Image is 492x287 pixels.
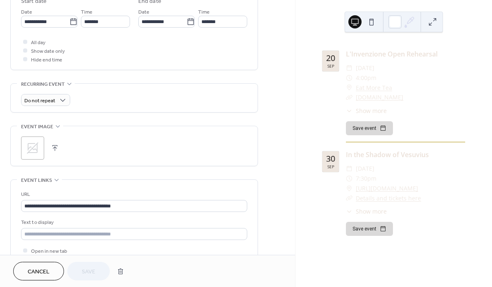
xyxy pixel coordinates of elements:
[346,222,393,236] button: Save event
[356,73,376,83] span: 4:00pm
[81,8,92,16] span: Time
[24,96,55,106] span: Do not repeat
[31,247,67,256] span: Open in new tab
[31,38,45,47] span: All day
[31,56,62,64] span: Hide end time
[326,155,335,163] div: 30
[356,207,387,216] span: Show more
[356,93,403,101] a: [DOMAIN_NAME]
[13,262,64,280] button: Cancel
[21,122,53,131] span: Event image
[346,92,352,102] div: ​
[21,190,246,199] div: URL
[356,183,418,193] a: [URL][DOMAIN_NAME]
[346,121,393,135] button: Save event
[138,8,149,16] span: Date
[21,136,44,160] div: ;
[356,194,421,202] a: Details and tickets here
[346,174,352,183] div: ​
[356,106,387,115] span: Show more
[346,63,352,73] div: ​
[346,83,352,93] div: ​
[28,268,50,276] span: Cancel
[356,164,374,174] span: [DATE]
[326,54,335,62] div: 20
[21,218,246,227] div: Text to display
[346,73,352,83] div: ​
[346,183,352,193] div: ​
[346,106,352,115] div: ​
[346,207,387,216] button: ​Show more
[21,8,32,16] span: Date
[346,164,352,174] div: ​
[327,64,334,68] div: Sep
[327,165,334,169] div: Sep
[346,150,429,159] a: In the Shadow of Vesuvius
[31,47,65,56] span: Show date only
[21,176,52,185] span: Event links
[346,49,438,59] a: L'Invenzione Open Rehearsal
[346,193,352,203] div: ​
[198,8,210,16] span: Time
[356,174,376,183] span: 7:30pm
[21,80,65,89] span: Recurring event
[356,63,374,73] span: [DATE]
[356,83,392,93] a: Eat More Tea
[346,207,352,216] div: ​
[346,106,387,115] button: ​Show more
